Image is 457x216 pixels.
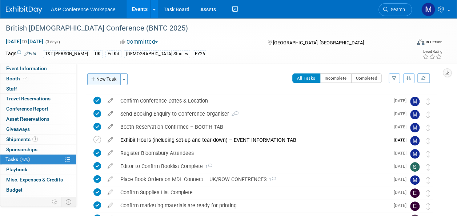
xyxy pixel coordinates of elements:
span: Budget [6,187,23,193]
button: Completed [351,73,382,83]
span: [DATE] [394,164,410,169]
img: Matt Hambridge [421,3,435,16]
span: 1 [32,136,38,142]
span: Asset Reservations [6,116,49,122]
span: [DATE] [394,203,410,208]
img: Emma Chonofsky [410,201,420,211]
i: Booth reservation complete [23,76,27,80]
span: 2 [229,112,238,117]
td: Toggle Event Tabs [61,197,76,207]
img: Matt Hambridge [410,136,420,145]
span: Tasks [5,156,30,162]
span: [DATE] [394,190,410,195]
div: Exhibit Hours (including set-up and tear-down) – EVENT INFORMATION TAB [117,134,389,146]
a: Misc. Expenses & Credits [0,175,76,185]
div: British [DEMOGRAPHIC_DATA] Conference (BNTC 2025) [3,22,405,35]
a: Edit [24,51,36,56]
i: Move task [426,124,430,131]
div: FY26 [193,50,207,58]
a: Tasks48% [0,155,76,164]
button: All Tasks [292,73,320,83]
span: [DATE] [DATE] [5,38,44,45]
a: edit [104,202,117,209]
a: edit [104,111,117,117]
a: Booth [0,74,76,84]
span: 1 [266,177,276,182]
a: Giveaways [0,124,76,134]
div: Event Format [379,38,442,49]
span: 48% [20,157,30,162]
a: edit [104,163,117,169]
i: Move task [426,190,430,197]
span: [DATE] [394,151,410,156]
span: [DATE] [394,124,410,129]
span: Shipments [6,136,38,142]
div: Confirm Supplies List Complete [117,186,389,199]
a: Event Information [0,64,76,73]
a: Search [378,3,412,16]
a: Refresh [417,73,430,83]
span: Travel Reservations [6,96,51,101]
span: Staff [6,86,17,92]
a: ROI, Objectives & ROO [0,195,76,205]
i: Move task [426,151,430,157]
i: Move task [426,203,430,210]
a: Asset Reservations [0,114,76,124]
span: Playbook [6,167,27,172]
div: Event Rating [422,50,442,53]
a: Budget [0,185,76,195]
span: ROI, Objectives & ROO [6,197,55,203]
td: Tags [5,50,36,58]
div: In-Person [425,39,442,45]
i: Move task [426,177,430,184]
img: Emma Chonofsky [410,188,420,198]
div: Register Bloomsbury Attendees [117,147,389,159]
div: Send Booking Enquiry to Conference Organiser [117,108,389,120]
button: New Task [87,73,121,85]
span: [DATE] [394,177,410,182]
img: Matt Hambridge [410,110,420,119]
img: Matt Hambridge [410,149,420,159]
span: [DATE] [394,137,410,143]
i: Move task [426,111,430,118]
a: edit [104,150,117,156]
img: Sarah Blake [410,162,420,172]
div: Place Book Orders on MDL Connect – UK/ROW CONFERENCES [117,173,389,185]
span: Giveaways [6,126,30,132]
span: [DATE] [394,98,410,103]
span: Misc. Expenses & Credits [6,177,63,183]
div: T&T [PERSON_NAME] [43,50,90,58]
div: Confirm Conference Dates & Location [117,95,389,107]
div: Editor to Confirm Booklist Complete [117,160,389,172]
a: Conference Report [0,104,76,114]
span: 1 [203,164,212,169]
div: [DEMOGRAPHIC_DATA] Studies [124,50,190,58]
i: Move task [426,137,430,144]
img: Matt Hambridge [410,123,420,132]
span: Booth [6,76,28,81]
div: UK [93,50,103,58]
div: Booth Reservation Confirmed – BOOTH TAB [117,121,389,133]
span: (3 days) [45,40,60,44]
span: Event Information [6,65,47,71]
span: A&P Conference Workspace [51,7,116,12]
div: Confirm marketing materials are ready for printing [117,199,389,212]
a: edit [104,97,117,104]
span: Conference Report [6,106,48,112]
i: Move task [426,98,430,105]
a: Sponsorships [0,145,76,155]
i: Move task [426,164,430,171]
img: ExhibitDay [6,6,42,13]
a: edit [104,124,117,130]
div: Ed Kit [105,50,121,58]
td: Personalize Event Tab Strip [49,197,61,207]
span: Search [388,7,405,12]
a: edit [104,176,117,183]
span: [GEOGRAPHIC_DATA], [GEOGRAPHIC_DATA] [273,40,364,45]
a: Staff [0,84,76,94]
img: Matt Hambridge [410,97,420,106]
a: Playbook [0,165,76,175]
a: Shipments1 [0,135,76,144]
span: Sponsorships [6,147,37,152]
button: Committed [117,38,161,46]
